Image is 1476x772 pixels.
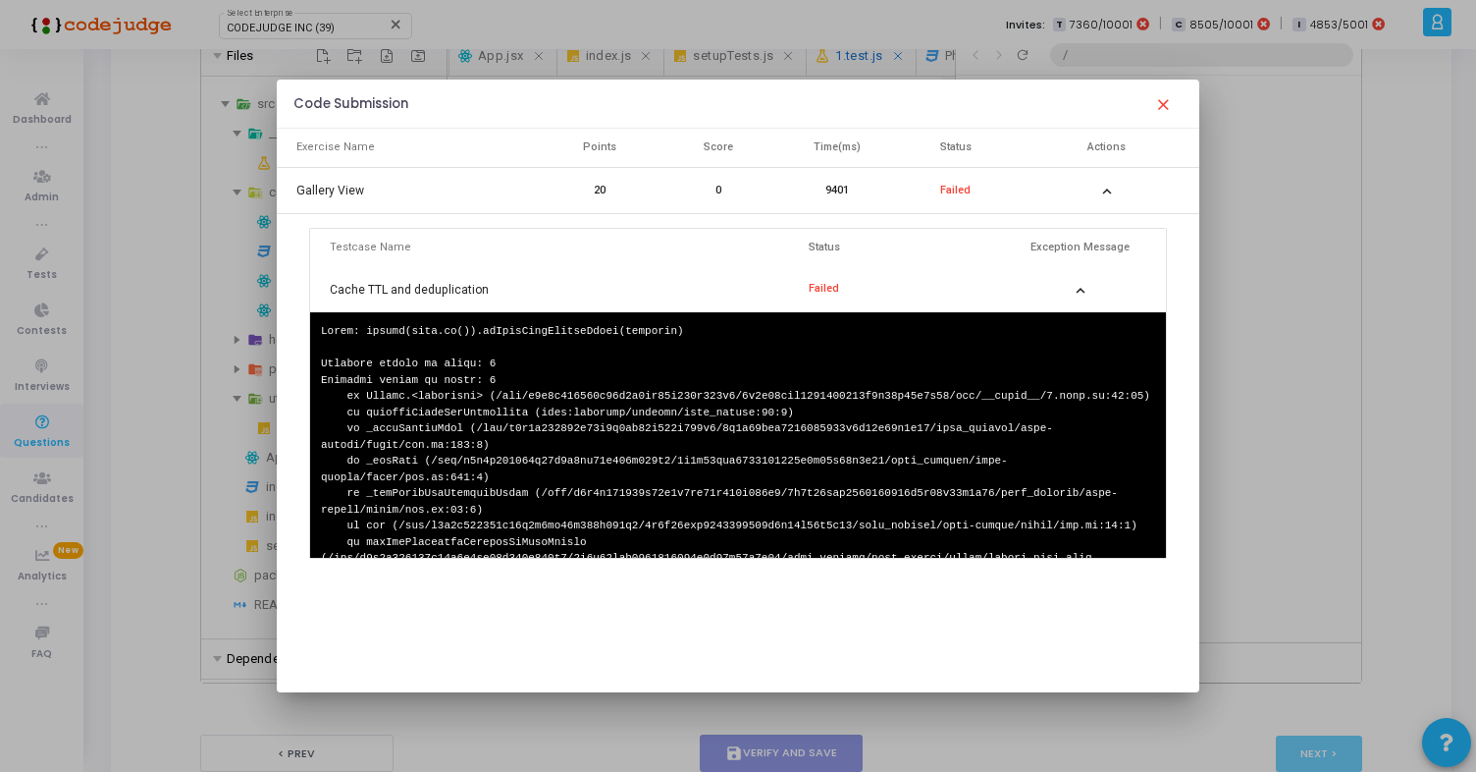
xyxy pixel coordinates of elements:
div: Failed [940,183,971,199]
mat-header-cell: Testcase Name [310,229,654,267]
mat-header-cell: Status [654,229,995,267]
div: Failed [809,281,839,298]
div: 20 [594,183,606,199]
mat-header-cell: Points [541,129,659,167]
mat-header-cell: Actions [1015,129,1199,167]
div: Gallery View [296,182,364,199]
mat-icon: expand_more [1095,180,1119,203]
div: 0 [715,183,721,199]
mat-icon: close [1152,93,1176,117]
mat-header-cell: Status [896,129,1015,167]
mat-header-cell: Exercise Name [277,129,541,167]
mat-header-cell: Score [659,129,778,167]
mat-header-cell: Exception Message [995,229,1166,267]
div: 9401 [825,183,849,199]
div: Cache TTL and deduplication [330,281,489,299]
h5: Code Submission [293,96,408,112]
mat-header-cell: Time(ms) [777,129,896,167]
pre: Lorem: ipsumd(sita.co()).adIpisCingElitseDdoei(temporin) Utlabore etdolo ma aliqu: 6 Enimadmi ven... [321,325,1150,678]
mat-icon: expand_more [1069,279,1092,303]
